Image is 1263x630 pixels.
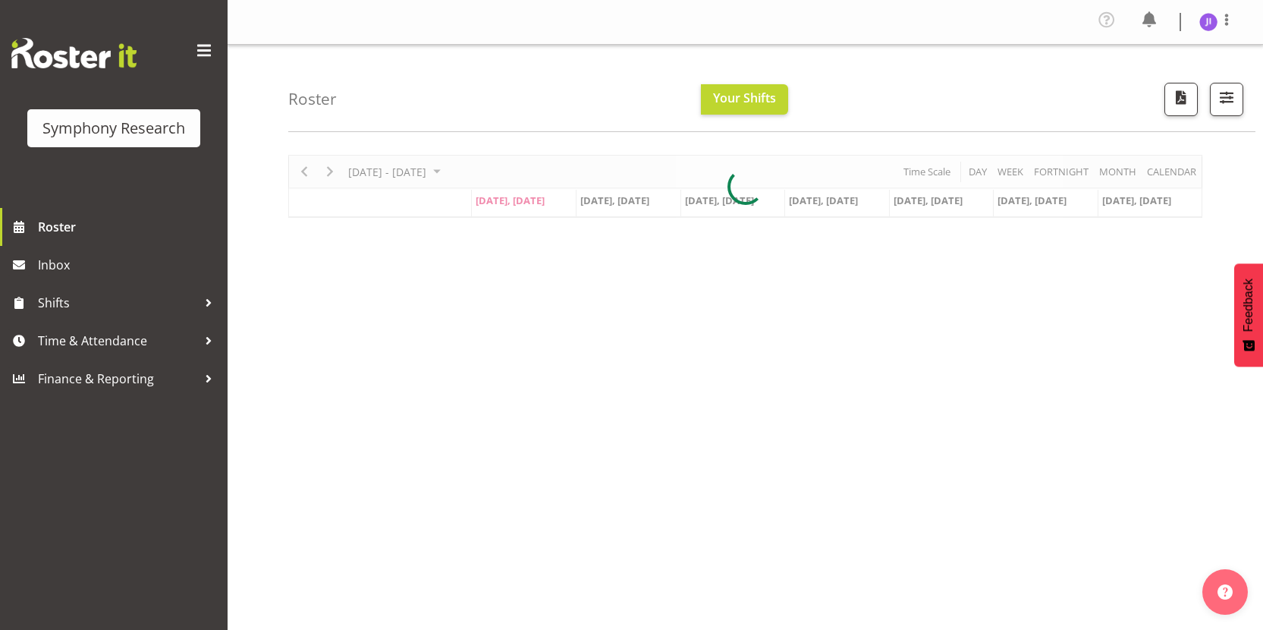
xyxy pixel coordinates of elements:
[1199,13,1217,31] img: jonathan-isidoro5583.jpg
[701,84,788,115] button: Your Shifts
[38,291,197,314] span: Shifts
[1234,263,1263,367] button: Feedback - Show survey
[713,90,776,106] span: Your Shifts
[38,329,197,352] span: Time & Attendance
[38,216,220,238] span: Roster
[1242,279,1255,332] span: Feedback
[11,38,137,68] img: Rosterit website logo
[1164,83,1198,116] button: Download a PDF of the roster according to the set date range.
[42,117,185,140] div: Symphony Research
[38,254,220,276] span: Inbox
[38,367,197,390] span: Finance & Reporting
[288,90,337,108] h4: Roster
[1210,83,1243,116] button: Filter Shifts
[1217,584,1233,600] img: help-xxl-2.png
